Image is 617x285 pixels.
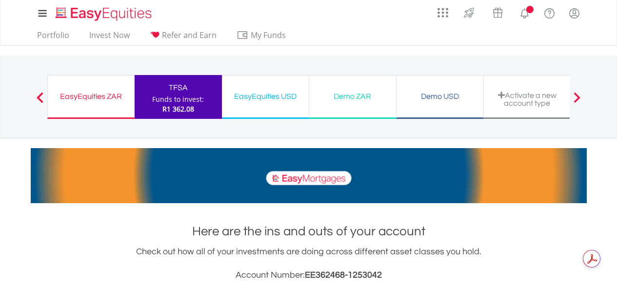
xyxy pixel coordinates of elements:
a: FAQ's and Support [537,2,562,22]
img: vouchers-v2.svg [490,5,506,20]
h3: Account Number: [31,268,587,282]
div: Demo USD [402,90,478,103]
img: grid-menu-icon.svg [438,7,448,18]
a: Refer and Earn [146,30,220,45]
a: Portfolio [33,30,73,45]
img: thrive-v2.svg [461,5,477,20]
div: Check out how all of your investments are doing across different asset classes you hold. [31,245,587,282]
span: My Funds [237,29,300,41]
a: Invest Now [85,30,134,45]
a: Home page [52,2,156,22]
span: EE362468-1253042 [305,270,382,280]
span: R1 362.08 [162,104,194,114]
img: EasyEquities_Logo.png [54,6,156,22]
a: Vouchers [483,2,512,20]
div: EasyEquities ZAR [54,90,128,103]
div: Activate a new account type [490,91,565,107]
a: My Profile [562,2,587,24]
div: Funds to invest: [152,95,204,104]
span: Refer and Earn [162,30,217,40]
a: Notifications [512,2,537,22]
img: EasyMortage Promotion Banner [31,148,587,203]
div: TFSA [140,81,216,95]
div: Demo ZAR [315,90,390,103]
h1: Here are the ins and outs of your account [31,223,587,240]
div: EasyEquities USD [228,90,303,103]
a: AppsGrid [431,2,455,18]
